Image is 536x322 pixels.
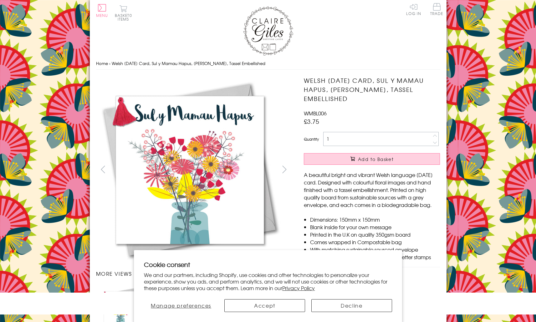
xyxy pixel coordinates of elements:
label: Quantity [304,136,319,142]
button: Menu [96,4,108,17]
nav: breadcrumbs [96,57,440,70]
a: Privacy Policy [282,284,315,292]
h3: More views [96,270,292,277]
h1: Welsh [DATE] Card, Sul y Mamau Hapus, [PERSON_NAME], Tassel Embellished [304,76,440,103]
li: Blank inside for your own message [310,223,440,231]
a: Log In [406,3,421,15]
span: 0 items [118,13,132,22]
span: £3.75 [304,117,319,126]
img: Welsh Mother's Day Card, Sul y Mamau Hapus, Bouquet, Tassel Embellished [291,76,479,264]
button: prev [96,162,110,176]
a: Home [96,60,108,66]
button: next [277,162,291,176]
button: Accept [224,299,305,312]
p: A beautiful bright and vibrant Welsh language [DATE] card. Designed with colourful floral images ... [304,171,440,209]
button: Decline [311,299,392,312]
img: Claire Giles Greetings Cards [243,6,293,56]
button: Add to Basket [304,153,440,165]
button: Basket0 items [115,5,132,21]
li: With matching sustainable sourced envelope [310,246,440,253]
span: Menu [96,13,108,18]
li: Comes wrapped in Compostable bag [310,238,440,246]
img: Welsh Mother's Day Card, Sul y Mamau Hapus, Bouquet, Tassel Embellished [96,76,283,264]
h2: Cookie consent [144,260,392,269]
li: Dimensions: 150mm x 150mm [310,216,440,223]
p: We and our partners, including Shopify, use cookies and other technologies to personalize your ex... [144,272,392,291]
li: Printed in the U.K on quality 350gsm board [310,231,440,238]
span: Trade [430,3,443,15]
span: WMBL006 [304,109,327,117]
span: Manage preferences [151,302,211,309]
span: › [109,60,110,66]
button: Manage preferences [144,299,218,312]
span: Add to Basket [358,156,394,162]
a: Trade [430,3,443,17]
span: Welsh [DATE] Card, Sul y Mamau Hapus, [PERSON_NAME], Tassel Embellished [112,60,265,66]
